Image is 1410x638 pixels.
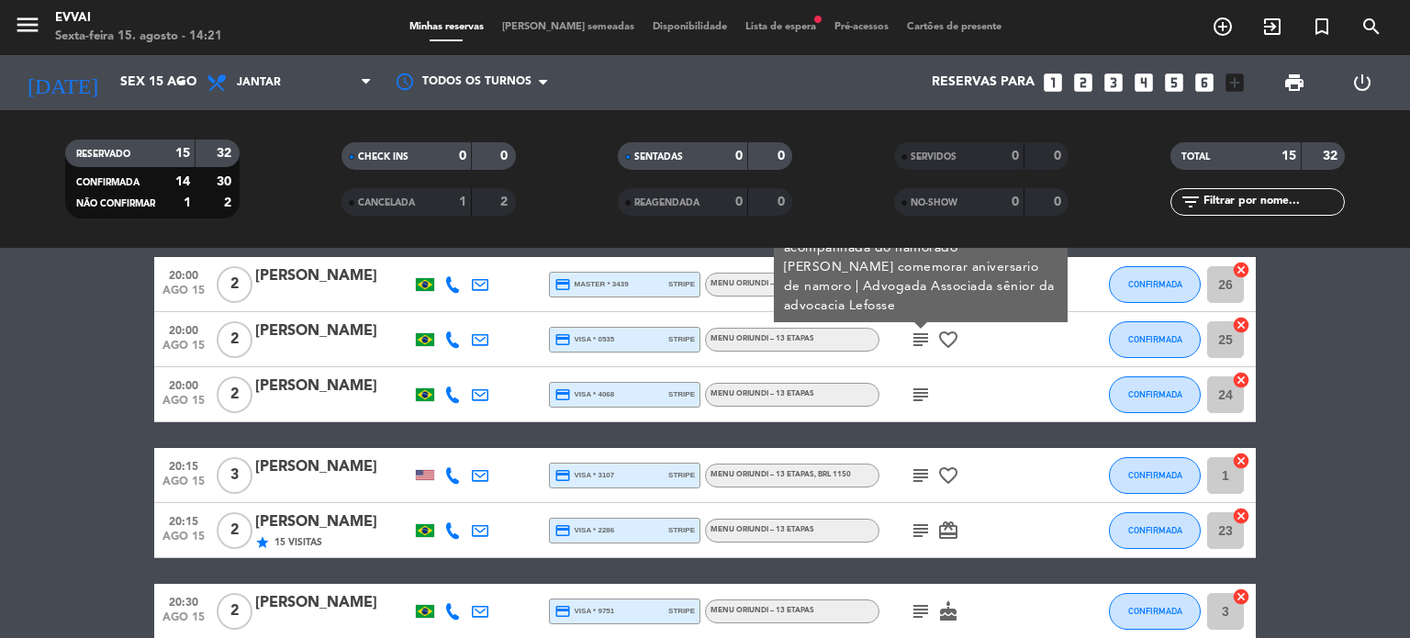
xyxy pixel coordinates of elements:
[217,457,252,494] span: 3
[217,512,252,549] span: 2
[1212,16,1234,38] i: add_circle_outline
[1041,71,1065,95] i: looks_one
[76,150,130,159] span: RESERVADO
[1232,371,1250,389] i: cancel
[1109,321,1201,358] button: CONFIRMADA
[1202,192,1344,212] input: Filtrar por nome...
[161,319,207,340] span: 20:00
[554,467,614,484] span: visa * 3107
[1012,196,1019,208] strong: 0
[224,196,235,209] strong: 2
[711,526,814,533] span: Menu Oriundi – 13 etapas
[217,175,235,188] strong: 30
[554,276,629,293] span: master * 3439
[1180,191,1202,213] i: filter_list
[554,386,614,403] span: visa * 4068
[668,524,695,536] span: stripe
[1054,196,1065,208] strong: 0
[161,340,207,361] span: ago 15
[1261,16,1283,38] i: exit_to_app
[237,76,281,89] span: Jantar
[493,22,643,32] span: [PERSON_NAME] semeadas
[217,593,252,630] span: 2
[911,152,957,162] span: SERVIDOS
[55,9,222,28] div: Evvai
[554,522,571,539] i: credit_card
[14,11,41,39] i: menu
[161,263,207,285] span: 20:00
[255,375,411,398] div: [PERSON_NAME]
[937,520,959,542] i: card_giftcard
[784,219,1058,316] div: idioma português | sem alergias | Virá acompanhada do namorado [PERSON_NAME] comemorar aniversari...
[1109,266,1201,303] button: CONFIRMADA
[634,152,683,162] span: SENTADAS
[1132,71,1156,95] i: looks_4
[711,390,814,397] span: Menu Oriundi – 13 etapas
[554,467,571,484] i: credit_card
[932,75,1035,90] span: Reservas para
[911,198,957,207] span: NO-SHOW
[161,454,207,476] span: 20:15
[255,510,411,534] div: [PERSON_NAME]
[554,331,614,348] span: visa * 0535
[910,465,932,487] i: subject
[554,603,571,620] i: credit_card
[825,22,898,32] span: Pré-acessos
[255,455,411,479] div: [PERSON_NAME]
[554,386,571,403] i: credit_card
[668,469,695,481] span: stripe
[1128,389,1182,399] span: CONFIRMADA
[1128,334,1182,344] span: CONFIRMADA
[554,331,571,348] i: credit_card
[500,196,511,208] strong: 2
[1128,606,1182,616] span: CONFIRMADA
[161,476,207,497] span: ago 15
[554,603,614,620] span: visa * 9751
[814,471,851,478] span: , BRL 1150
[459,196,466,208] strong: 1
[668,388,695,400] span: stripe
[711,607,814,614] span: Menu Oriundi – 13 etapas
[161,374,207,395] span: 20:00
[217,376,252,413] span: 2
[1109,376,1201,413] button: CONFIRMADA
[1102,71,1125,95] i: looks_3
[161,285,207,306] span: ago 15
[358,198,415,207] span: CANCELADA
[500,150,511,162] strong: 0
[668,605,695,617] span: stripe
[1128,470,1182,480] span: CONFIRMADA
[274,535,322,550] span: 15 Visitas
[161,590,207,611] span: 20:30
[643,22,736,32] span: Disponibilidade
[76,178,140,187] span: CONFIRMADA
[736,22,825,32] span: Lista de espera
[910,384,932,406] i: subject
[1192,71,1216,95] i: looks_6
[910,520,932,542] i: subject
[1281,150,1296,162] strong: 15
[1109,512,1201,549] button: CONFIRMADA
[910,329,932,351] i: subject
[1323,150,1341,162] strong: 32
[1328,55,1396,110] div: LOG OUT
[1283,72,1305,94] span: print
[711,280,814,287] span: Menu Oriundi – 13 etapas
[175,175,190,188] strong: 14
[1223,71,1247,95] i: add_box
[255,319,411,343] div: [PERSON_NAME]
[161,531,207,552] span: ago 15
[171,72,193,94] i: arrow_drop_down
[1232,452,1250,470] i: cancel
[711,471,851,478] span: Menu Oriundi – 13 etapas
[358,152,408,162] span: CHECK INS
[735,196,743,208] strong: 0
[1071,71,1095,95] i: looks_two
[1360,16,1382,38] i: search
[1128,279,1182,289] span: CONFIRMADA
[1181,152,1210,162] span: TOTAL
[1351,72,1373,94] i: power_settings_new
[76,199,155,208] span: NÃO CONFIRMAR
[778,196,789,208] strong: 0
[711,335,814,342] span: Menu Oriundi – 13 etapas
